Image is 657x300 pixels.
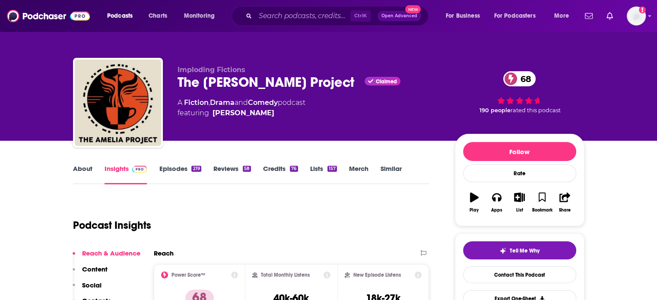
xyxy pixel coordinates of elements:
[310,164,337,184] a: Lists157
[107,10,133,22] span: Podcasts
[184,98,209,107] a: Fiction
[508,187,530,218] button: List
[73,164,92,184] a: About
[178,66,245,74] span: Imploding Fictions
[405,5,421,13] span: New
[73,265,108,281] button: Content
[290,166,298,172] div: 76
[463,241,576,259] button: tell me why sparkleTell Me Why
[191,166,201,172] div: 219
[516,208,523,213] div: List
[627,6,646,25] img: User Profile
[378,11,421,21] button: Open AdvancedNew
[349,164,368,184] a: Merch
[82,265,108,273] p: Content
[248,98,278,107] a: Comedy
[491,208,502,213] div: Apps
[235,98,248,107] span: and
[532,208,552,213] div: Bookmark
[105,164,147,184] a: InsightsPodchaser Pro
[143,9,172,23] a: Charts
[494,10,536,22] span: For Podcasters
[581,9,596,23] a: Show notifications dropdown
[479,107,511,114] span: 190 people
[463,187,486,218] button: Play
[73,249,140,265] button: Reach & Audience
[243,166,251,172] div: 58
[463,266,576,283] a: Contact This Podcast
[510,247,540,254] span: Tell Me Why
[184,10,215,22] span: Monitoring
[440,9,491,23] button: open menu
[511,107,561,114] span: rated this podcast
[159,164,201,184] a: Episodes219
[240,6,437,26] div: Search podcasts, credits, & more...
[603,9,616,23] a: Show notifications dropdown
[639,6,646,13] svg: Add a profile image
[213,164,251,184] a: Reviews58
[132,166,147,173] img: Podchaser Pro
[554,10,569,22] span: More
[210,98,235,107] a: Drama
[178,98,305,118] div: A podcast
[7,8,90,24] img: Podchaser - Follow, Share and Rate Podcasts
[154,249,174,257] h2: Reach
[503,71,536,86] a: 68
[149,10,167,22] span: Charts
[499,247,506,254] img: tell me why sparkle
[559,208,571,213] div: Share
[470,208,479,213] div: Play
[381,14,417,18] span: Open Advanced
[353,272,401,278] h2: New Episode Listens
[101,9,144,23] button: open menu
[82,281,102,289] p: Social
[213,108,274,118] a: Philip Thorne
[512,71,536,86] span: 68
[350,10,371,22] span: Ctrl K
[255,9,350,23] input: Search podcasts, credits, & more...
[463,164,576,182] div: Rate
[381,164,402,184] a: Similar
[73,281,102,297] button: Social
[446,10,480,22] span: For Business
[75,60,161,146] img: The Amelia Project
[263,164,298,184] a: Credits76
[376,79,397,84] span: Claimed
[178,9,226,23] button: open menu
[261,272,310,278] h2: Total Monthly Listens
[463,142,576,161] button: Follow
[531,187,553,218] button: Bookmark
[171,272,205,278] h2: Power Score™
[627,6,646,25] button: Show profile menu
[489,9,548,23] button: open menu
[82,249,140,257] p: Reach & Audience
[486,187,508,218] button: Apps
[553,187,576,218] button: Share
[455,66,584,119] div: 68 190 peoplerated this podcast
[627,6,646,25] span: Logged in as madeleinelbrownkensington
[548,9,580,23] button: open menu
[327,166,337,172] div: 157
[209,98,210,107] span: ,
[73,219,151,232] h1: Podcast Insights
[178,108,305,118] span: featuring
